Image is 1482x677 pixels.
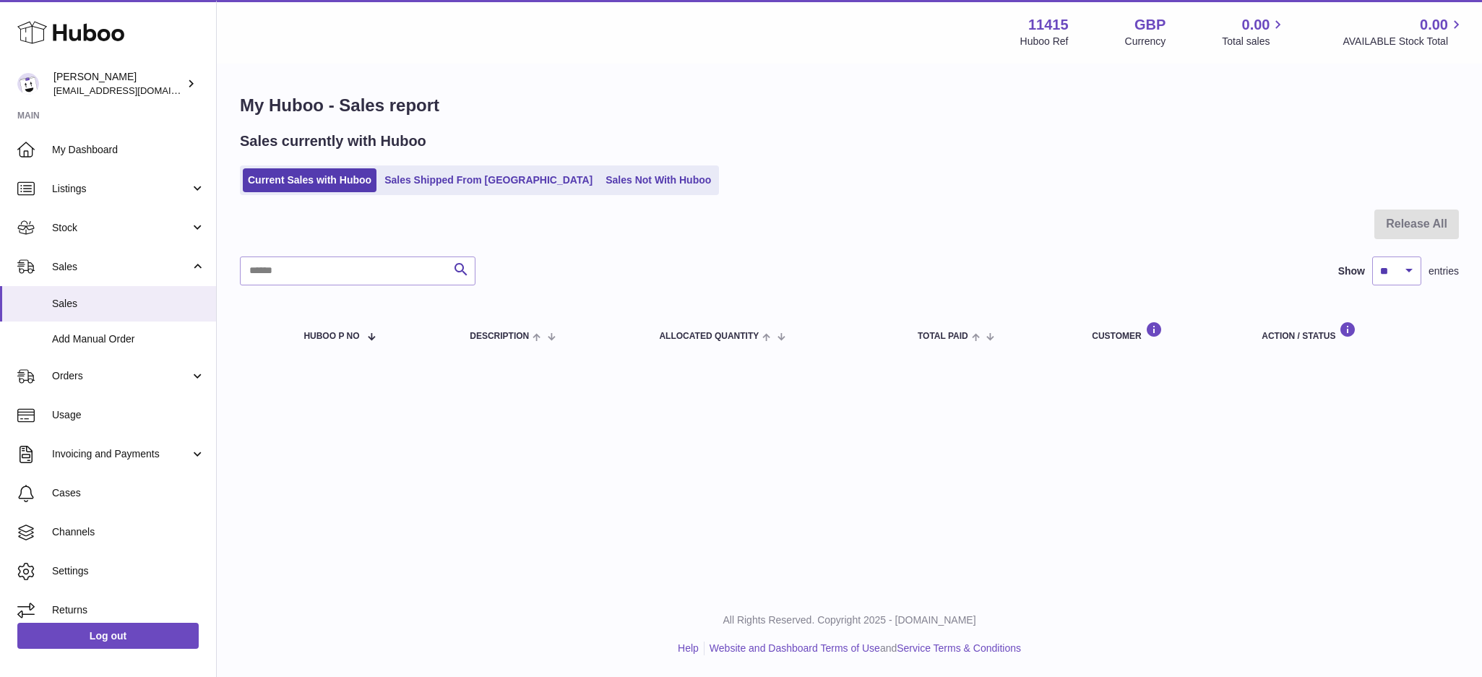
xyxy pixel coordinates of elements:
span: Cases [52,486,205,500]
span: Add Manual Order [52,332,205,346]
div: Action / Status [1262,322,1444,341]
div: [PERSON_NAME] [53,70,184,98]
strong: GBP [1134,15,1166,35]
img: care@shopmanto.uk [17,73,39,95]
span: Orders [52,369,190,383]
span: entries [1429,264,1459,278]
a: Sales Not With Huboo [600,168,716,192]
a: Website and Dashboard Terms of Use [710,642,880,654]
span: Description [470,332,529,341]
span: Total paid [918,332,968,341]
span: Channels [52,525,205,539]
div: Currency [1125,35,1166,48]
span: [EMAIL_ADDRESS][DOMAIN_NAME] [53,85,212,96]
div: Customer [1092,322,1233,341]
span: Invoicing and Payments [52,447,190,461]
span: 0.00 [1242,15,1270,35]
a: 0.00 AVAILABLE Stock Total [1343,15,1465,48]
a: Log out [17,623,199,649]
span: 0.00 [1420,15,1448,35]
label: Show [1338,264,1365,278]
li: and [705,642,1021,655]
span: Total sales [1222,35,1286,48]
span: Sales [52,260,190,274]
a: Help [678,642,699,654]
a: Service Terms & Conditions [897,642,1021,654]
strong: 11415 [1028,15,1069,35]
h2: Sales currently with Huboo [240,131,426,151]
a: Current Sales with Huboo [243,168,376,192]
a: 0.00 Total sales [1222,15,1286,48]
span: Returns [52,603,205,617]
span: Sales [52,297,205,311]
span: Stock [52,221,190,235]
span: ALLOCATED Quantity [659,332,759,341]
p: All Rights Reserved. Copyright 2025 - [DOMAIN_NAME] [228,613,1470,627]
span: AVAILABLE Stock Total [1343,35,1465,48]
span: Listings [52,182,190,196]
h1: My Huboo - Sales report [240,94,1459,117]
a: Sales Shipped From [GEOGRAPHIC_DATA] [379,168,598,192]
div: Huboo Ref [1020,35,1069,48]
span: Huboo P no [303,332,359,341]
span: Settings [52,564,205,578]
span: Usage [52,408,205,422]
span: My Dashboard [52,143,205,157]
